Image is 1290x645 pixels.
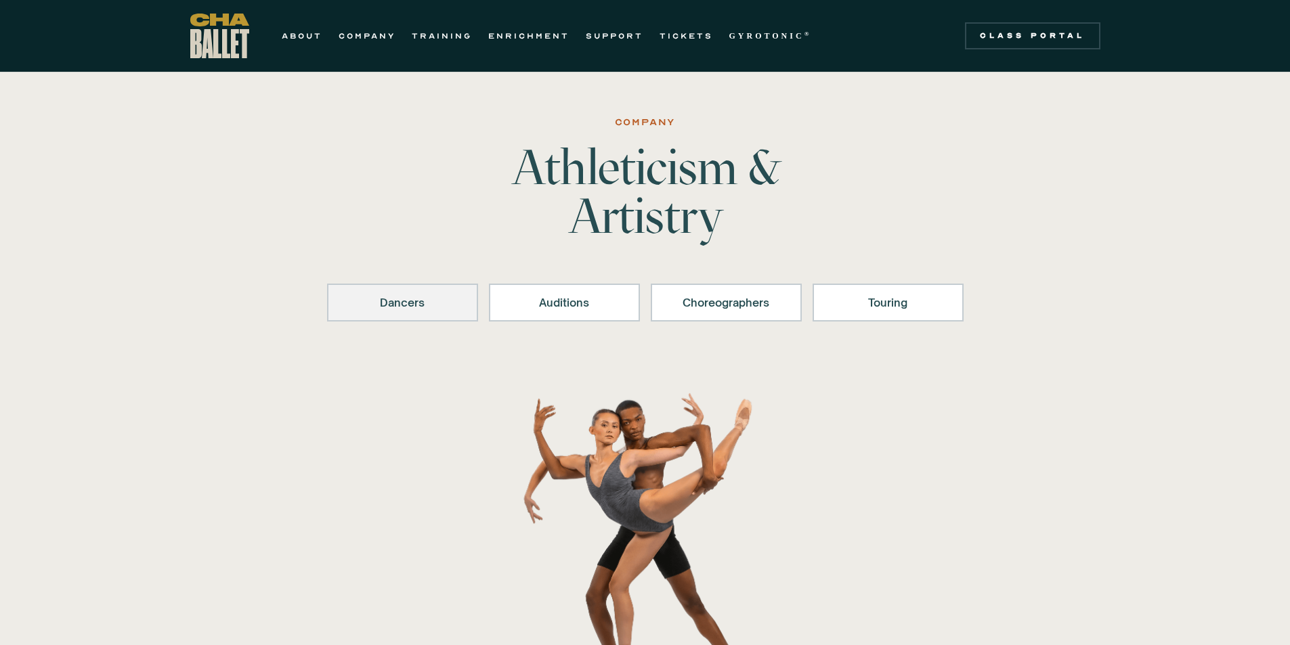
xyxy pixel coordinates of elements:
[190,14,249,58] a: home
[660,28,713,44] a: TICKETS
[668,294,784,311] div: Choreographers
[830,294,946,311] div: Touring
[973,30,1092,41] div: Class Portal
[729,31,804,41] strong: GYROTONIC
[965,22,1100,49] a: Class Portal
[412,28,472,44] a: TRAINING
[729,28,812,44] a: GYROTONIC®
[489,284,640,321] a: Auditions
[327,284,478,321] a: Dancers
[804,30,812,37] sup: ®
[507,294,622,311] div: Auditions
[813,284,964,321] a: Touring
[651,284,802,321] a: Choreographers
[345,294,460,311] div: Dancers
[434,143,857,240] h1: Athleticism & Artistry
[615,114,676,131] div: Company
[488,28,569,44] a: ENRICHMENT
[339,28,395,44] a: COMPANY
[282,28,322,44] a: ABOUT
[586,28,643,44] a: SUPPORT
